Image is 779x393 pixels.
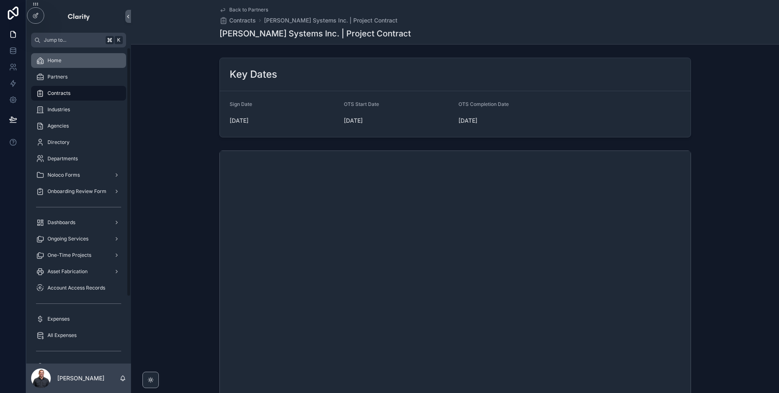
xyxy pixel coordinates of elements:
[47,172,80,178] span: Noloco Forms
[230,68,277,81] h2: Key Dates
[219,16,256,25] a: Contracts
[229,16,256,25] span: Contracts
[230,101,252,107] span: Sign Date
[67,10,90,23] img: App logo
[31,86,126,101] a: Contracts
[31,70,126,84] a: Partners
[31,151,126,166] a: Departments
[31,33,126,47] button: Jump to...K
[31,281,126,295] a: Account Access Records
[47,57,61,64] span: Home
[47,236,88,242] span: Ongoing Services
[115,37,122,43] span: K
[31,264,126,279] a: Asset Fabrication
[230,117,338,125] span: [DATE]
[31,328,126,343] a: All Expenses
[31,359,126,374] a: My Forms
[47,123,69,129] span: Agencies
[31,215,126,230] a: Dashboards
[458,101,509,107] span: OTS Completion Date
[47,332,77,339] span: All Expenses
[47,285,105,291] span: Account Access Records
[26,47,131,364] div: scrollable content
[47,268,88,275] span: Asset Fabrication
[47,219,75,226] span: Dashboards
[31,53,126,68] a: Home
[31,102,126,117] a: Industries
[47,74,68,80] span: Partners
[229,7,268,13] span: Back to Partners
[47,139,70,146] span: Directory
[458,117,567,125] span: [DATE]
[344,117,452,125] span: [DATE]
[47,316,70,322] span: Expenses
[31,119,126,133] a: Agencies
[219,28,411,39] h1: [PERSON_NAME] Systems Inc. | Project Contract
[47,188,106,195] span: Onboarding Review Form
[57,374,104,382] p: [PERSON_NAME]
[47,252,91,258] span: One-Time Projects
[264,16,397,25] a: [PERSON_NAME] Systems Inc. | Project Contract
[344,101,379,107] span: OTS Start Date
[47,106,70,113] span: Industries
[31,248,126,263] a: One-Time Projects
[31,231,126,246] a: Ongoing Services
[47,155,78,162] span: Departments
[31,312,126,326] a: Expenses
[44,37,102,43] span: Jump to...
[31,184,126,199] a: Onboarding Review Form
[31,135,126,150] a: Directory
[219,7,268,13] a: Back to Partners
[31,168,126,182] a: Noloco Forms
[47,90,70,97] span: Contracts
[47,363,71,370] span: My Forms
